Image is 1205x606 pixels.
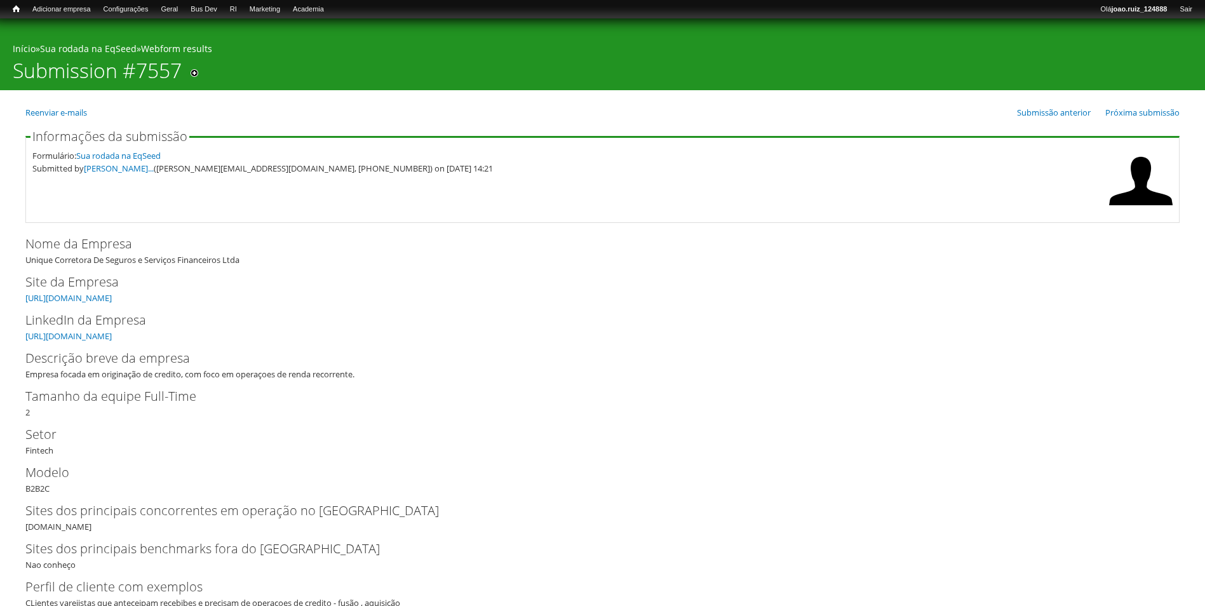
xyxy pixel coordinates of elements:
[1173,3,1199,16] a: Sair
[25,387,1159,406] label: Tamanho da equipe Full-Time
[25,463,1180,495] div: B2B2C
[76,150,161,161] a: Sua rodada na EqSeed
[25,234,1180,266] div: Unique Corretora De Seguros e Serviços Financeiros Ltda
[13,58,182,90] h1: Submission #7557
[32,149,1103,162] div: Formulário:
[224,3,243,16] a: RI
[25,107,87,118] a: Reenviar e-mails
[13,43,36,55] a: Início
[1109,149,1173,213] img: Foto de Gabriel Ribeiro Senise
[25,577,1159,596] label: Perfil de cliente com exemplos
[84,163,154,174] a: [PERSON_NAME]...
[6,3,26,15] a: Início
[25,539,1180,571] div: Nao conheço
[25,330,112,342] a: [URL][DOMAIN_NAME]
[25,501,1159,520] label: Sites dos principais concorrentes em operação no [GEOGRAPHIC_DATA]
[184,3,224,16] a: Bus Dev
[141,43,212,55] a: Webform results
[30,130,189,143] legend: Informações da submissão
[243,3,286,16] a: Marketing
[25,387,1180,419] div: 2
[26,3,97,16] a: Adicionar empresa
[40,43,137,55] a: Sua rodada na EqSeed
[97,3,155,16] a: Configurações
[25,501,1180,533] div: [DOMAIN_NAME]
[286,3,330,16] a: Academia
[25,368,1171,380] div: Empresa focada em originação de credito, com foco em operaçoes de renda recorrente.
[13,4,20,13] span: Início
[25,273,1159,292] label: Site da Empresa
[25,425,1180,457] div: Fintech
[1017,107,1091,118] a: Submissão anterior
[25,463,1159,482] label: Modelo
[1094,3,1173,16] a: Olájoao.ruiz_124888
[25,292,112,304] a: [URL][DOMAIN_NAME]
[1112,5,1168,13] strong: joao.ruiz_124888
[25,539,1159,558] label: Sites dos principais benchmarks fora do [GEOGRAPHIC_DATA]
[154,3,184,16] a: Geral
[25,349,1159,368] label: Descrição breve da empresa
[25,311,1159,330] label: LinkedIn da Empresa
[25,234,1159,253] label: Nome da Empresa
[1105,107,1180,118] a: Próxima submissão
[13,43,1192,58] div: » »
[25,425,1159,444] label: Setor
[32,162,1103,175] div: Submitted by ([PERSON_NAME][EMAIL_ADDRESS][DOMAIN_NAME], [PHONE_NUMBER]) on [DATE] 14:21
[1109,204,1173,215] a: Ver perfil do usuário.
